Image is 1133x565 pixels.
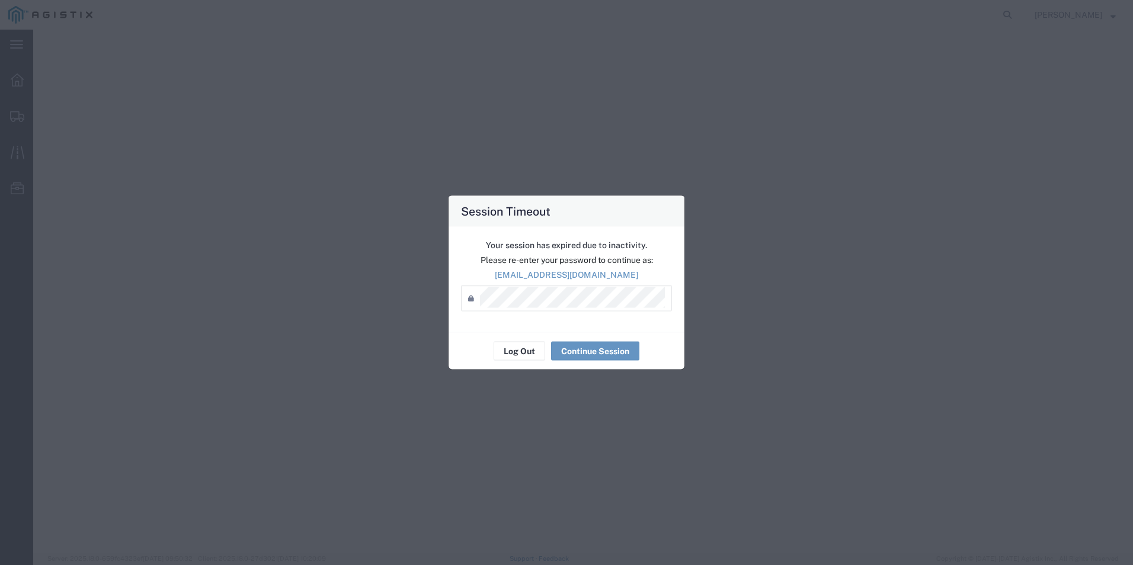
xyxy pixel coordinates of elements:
[461,254,672,267] p: Please re-enter your password to continue as:
[461,239,672,252] p: Your session has expired due to inactivity.
[461,269,672,281] p: [EMAIL_ADDRESS][DOMAIN_NAME]
[494,342,545,361] button: Log Out
[551,342,639,361] button: Continue Session
[461,203,551,220] h4: Session Timeout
